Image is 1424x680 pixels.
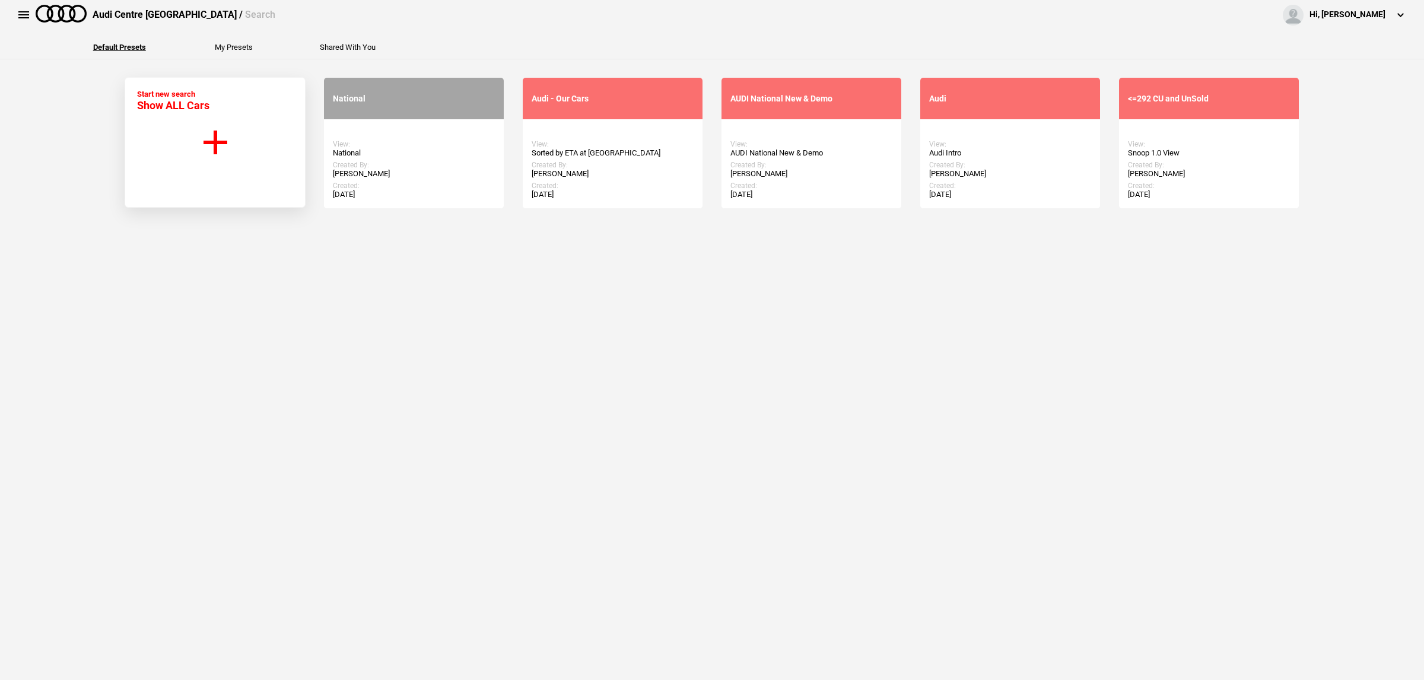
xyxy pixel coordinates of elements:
[929,140,1091,148] div: View:
[929,182,1091,190] div: Created:
[1128,190,1290,199] div: [DATE]
[532,148,694,158] div: Sorted by ETA at [GEOGRAPHIC_DATA]
[36,5,87,23] img: audi.png
[929,190,1091,199] div: [DATE]
[333,148,495,158] div: National
[93,8,275,21] div: Audi Centre [GEOGRAPHIC_DATA] /
[929,169,1091,179] div: [PERSON_NAME]
[137,90,209,112] div: Start new search
[532,190,694,199] div: [DATE]
[730,140,892,148] div: View:
[730,169,892,179] div: [PERSON_NAME]
[333,94,495,104] div: National
[1128,169,1290,179] div: [PERSON_NAME]
[137,99,209,112] span: Show ALL Cars
[929,148,1091,158] div: Audi Intro
[730,94,892,104] div: AUDI National New & Demo
[730,161,892,169] div: Created By:
[1128,182,1290,190] div: Created:
[532,169,694,179] div: [PERSON_NAME]
[333,161,495,169] div: Created By:
[730,148,892,158] div: AUDI National New & Demo
[929,161,1091,169] div: Created By:
[730,182,892,190] div: Created:
[125,77,306,208] button: Start new search Show ALL Cars
[93,43,146,51] button: Default Presets
[532,94,694,104] div: Audi - Our Cars
[1128,140,1290,148] div: View:
[1128,161,1290,169] div: Created By:
[333,169,495,179] div: [PERSON_NAME]
[730,190,892,199] div: [DATE]
[215,43,253,51] button: My Presets
[333,182,495,190] div: Created:
[532,140,694,148] div: View:
[532,161,694,169] div: Created By:
[333,190,495,199] div: [DATE]
[245,9,275,20] span: Search
[929,94,1091,104] div: Audi
[320,43,376,51] button: Shared With You
[1309,9,1385,21] div: Hi, [PERSON_NAME]
[1128,94,1290,104] div: <=292 CU and UnSold
[333,140,495,148] div: View:
[1128,148,1290,158] div: Snoop 1.0 View
[532,182,694,190] div: Created:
